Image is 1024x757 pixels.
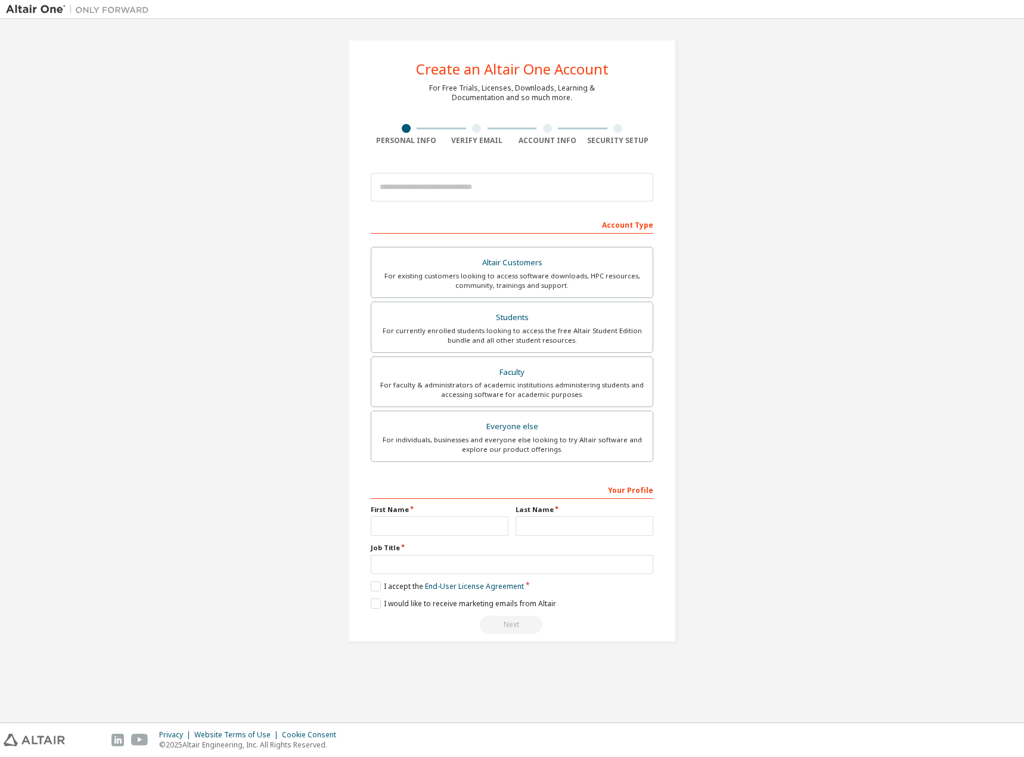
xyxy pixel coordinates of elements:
[282,730,343,740] div: Cookie Consent
[442,136,513,145] div: Verify Email
[516,505,653,514] label: Last Name
[371,136,442,145] div: Personal Info
[378,255,646,271] div: Altair Customers
[371,505,508,514] label: First Name
[6,4,155,15] img: Altair One
[159,740,343,750] p: © 2025 Altair Engineering, Inc. All Rights Reserved.
[371,598,556,609] label: I would like to receive marketing emails from Altair
[416,62,609,76] div: Create an Altair One Account
[378,309,646,326] div: Students
[429,83,595,103] div: For Free Trials, Licenses, Downloads, Learning & Documentation and so much more.
[371,616,653,634] div: Read and acccept EULA to continue
[378,326,646,345] div: For currently enrolled students looking to access the free Altair Student Edition bundle and all ...
[378,418,646,435] div: Everyone else
[131,734,148,746] img: youtube.svg
[583,136,654,145] div: Security Setup
[4,734,65,746] img: altair_logo.svg
[111,734,124,746] img: linkedin.svg
[194,730,282,740] div: Website Terms of Use
[371,215,653,234] div: Account Type
[159,730,194,740] div: Privacy
[371,581,524,591] label: I accept the
[378,364,646,381] div: Faculty
[371,543,653,553] label: Job Title
[378,435,646,454] div: For individuals, businesses and everyone else looking to try Altair software and explore our prod...
[512,136,583,145] div: Account Info
[378,380,646,399] div: For faculty & administrators of academic institutions administering students and accessing softwa...
[378,271,646,290] div: For existing customers looking to access software downloads, HPC resources, community, trainings ...
[371,480,653,499] div: Your Profile
[425,581,524,591] a: End-User License Agreement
